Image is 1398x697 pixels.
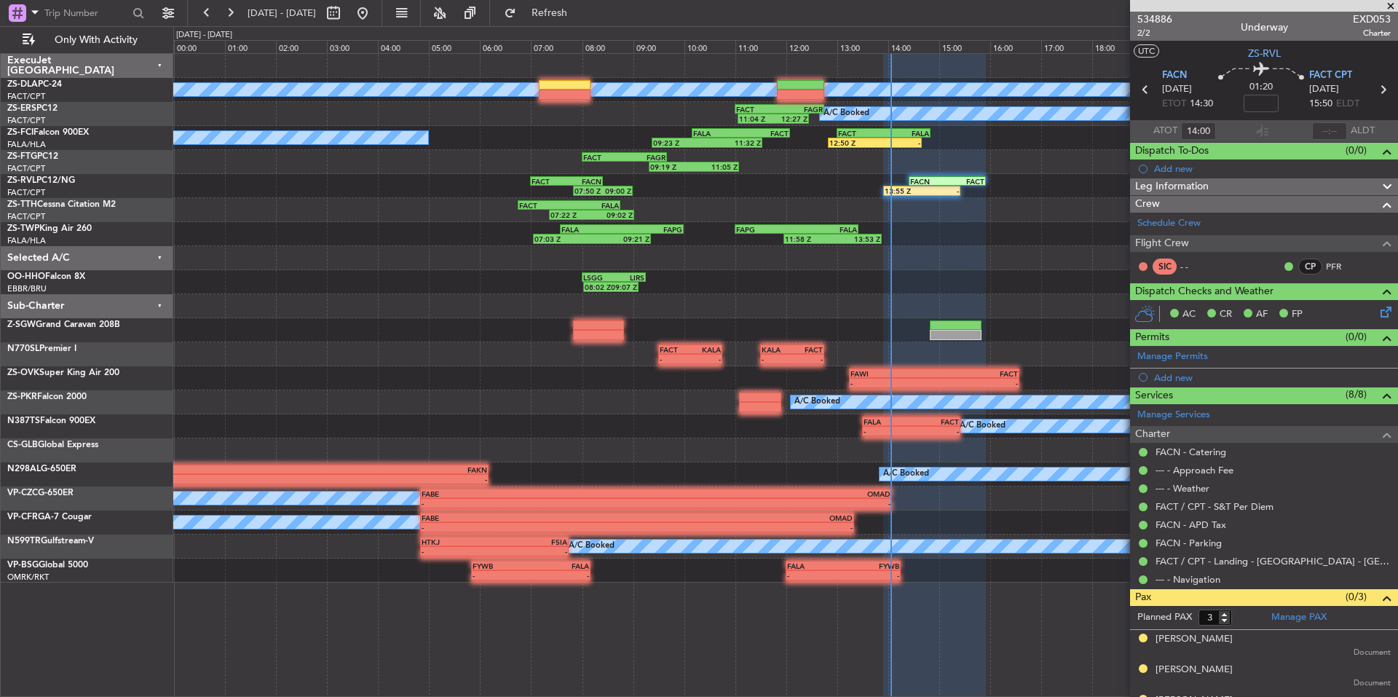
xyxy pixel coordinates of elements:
[875,138,920,147] div: -
[7,80,62,89] a: ZS-DLAPC-24
[1041,40,1092,53] div: 17:00
[1137,408,1210,422] a: Manage Services
[429,40,480,53] div: 05:00
[1135,283,1273,300] span: Dispatch Checks and Weather
[910,177,947,186] div: FACN
[1220,307,1232,322] span: CR
[494,537,567,546] div: FSIA
[38,35,154,45] span: Only With Activity
[7,128,33,137] span: ZS-FCI
[660,345,690,354] div: FACT
[7,344,39,353] span: N770SL
[773,114,807,123] div: 12:27 Z
[7,200,37,209] span: ZS-TTH
[1156,573,1220,586] a: --- - Navigation
[7,489,38,497] span: VP-CZC
[225,40,276,53] div: 01:00
[786,40,837,53] div: 12:00
[1309,82,1339,97] span: [DATE]
[787,571,843,580] div: -
[592,235,649,243] div: 09:21 Z
[787,562,843,570] div: FALA
[569,535,615,557] div: A/C Booked
[885,186,922,195] div: 13:55 Z
[1353,12,1391,27] span: EXD053
[707,138,761,147] div: 11:32 Z
[7,139,46,150] a: FALA/HLA
[736,225,797,234] div: FAPG
[7,176,75,185] a: ZS-RVLPC12/NG
[850,369,934,378] div: FAWI
[637,523,853,532] div: -
[7,176,36,185] span: ZS-RVL
[660,355,690,363] div: -
[1137,610,1192,625] label: Planned PAX
[422,489,656,498] div: FABE
[656,499,890,508] div: -
[7,320,120,329] a: Z-SGWGrand Caravan 208B
[531,40,582,53] div: 07:00
[990,40,1041,53] div: 16:00
[480,40,531,53] div: 06:00
[7,417,40,425] span: N387TS
[1135,196,1160,213] span: Crew
[779,105,823,114] div: FAGR
[1346,143,1367,158] span: (0/0)
[888,40,939,53] div: 14:00
[497,1,585,25] button: Refresh
[519,8,580,18] span: Refresh
[7,537,94,546] a: N599TRGulfstream-V
[1135,387,1173,404] span: Services
[1162,82,1192,97] span: [DATE]
[7,489,74,497] a: VP-CZCG-650ER
[797,225,857,234] div: FALA
[843,562,899,570] div: FYWB
[650,162,694,171] div: 09:19 Z
[1241,20,1288,35] div: Underway
[569,201,618,210] div: FALA
[1156,500,1273,513] a: FACT / CPT - S&T Per Diem
[7,417,95,425] a: N387TSFalcon 900EX
[785,235,832,243] div: 11:58 Z
[656,489,890,498] div: OMAD
[7,369,119,377] a: ZS-OVKSuper King Air 200
[1154,371,1391,384] div: Add new
[494,547,567,556] div: -
[1312,122,1347,140] input: --:--
[1156,519,1226,531] a: FACN - APD Tax
[922,186,959,195] div: -
[792,355,823,363] div: -
[422,523,637,532] div: -
[1137,12,1172,27] span: 534886
[1298,259,1322,275] div: CP
[1353,27,1391,39] span: Charter
[624,153,666,162] div: FAGR
[519,201,569,210] div: FACT
[7,561,88,570] a: VP-BSGGlobal 5000
[534,235,592,243] div: 07:03 Z
[7,465,41,473] span: N298AL
[422,547,494,556] div: -
[574,186,603,195] div: 07:50 Z
[1137,216,1201,231] a: Schedule Crew
[1309,97,1332,111] span: 15:50
[1326,260,1359,273] a: PFR
[614,273,644,282] div: LIRS
[237,475,487,484] div: -
[736,105,780,114] div: FACT
[1135,589,1151,606] span: Pax
[829,138,874,147] div: 12:50 Z
[1135,426,1170,443] span: Charter
[44,2,128,24] input: Trip Number
[422,537,494,546] div: HTKJ
[473,571,531,580] div: -
[7,393,37,401] span: ZS-PKR
[174,40,225,53] div: 00:00
[531,571,589,580] div: -
[838,129,883,138] div: FACT
[7,537,41,546] span: N599TR
[1134,44,1159,58] button: UTC
[1346,329,1367,344] span: (0/0)
[237,465,487,474] div: FAKN
[7,513,92,521] a: VP-CFRGA-7 Cougar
